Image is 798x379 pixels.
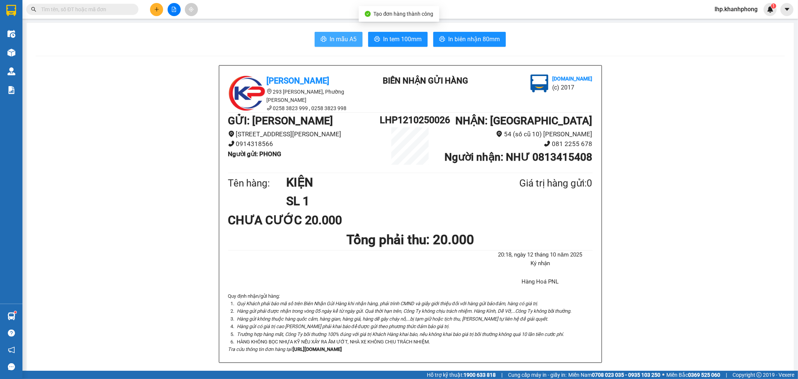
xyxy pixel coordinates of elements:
span: printer [439,36,445,43]
button: caret-down [780,3,794,16]
li: Hàng Hoá PNL [488,278,592,286]
span: lhp.khanhphong [709,4,764,14]
strong: 0369 525 060 [688,372,720,378]
span: ⚪️ [662,373,664,376]
span: check-circle [365,11,371,17]
div: Giá trị hàng gửi: 0 [483,176,592,191]
b: NHẬN : [GEOGRAPHIC_DATA] [455,115,592,127]
span: printer [374,36,380,43]
span: Hỗ trợ kỹ thuật: [427,371,496,379]
i: Hàng gửi có giá trị cao [PERSON_NAME] phải khai báo để được gửi theo phương thức đảm bảo giá trị. [237,324,450,329]
span: copyright [756,372,762,378]
h1: KIỆN [286,173,483,192]
b: GỬI : [PERSON_NAME] [228,115,333,127]
h1: LHP1210250026 [380,113,440,127]
b: Người nhận : NHƯ 0813415408 [444,151,592,163]
div: CHƯA CƯỚC 20.000 [228,211,348,230]
span: aim [189,7,194,12]
div: Quy định nhận/gửi hàng : [228,292,593,354]
span: question-circle [8,330,15,337]
img: warehouse-icon [7,312,15,320]
span: 1 [772,3,775,9]
sup: 1 [771,3,776,9]
li: Ký nhận [488,259,592,268]
b: BIÊN NHẬN GỬI HÀNG [61,11,84,59]
li: 20:18, ngày 12 tháng 10 năm 2025 [488,251,592,260]
span: phone [228,140,235,147]
li: (c) 2017 [552,83,592,92]
img: logo.jpg [531,75,548,93]
span: file-add [171,7,177,12]
span: phone [267,105,272,110]
span: In tem 100mm [383,34,422,44]
b: [PERSON_NAME] [267,76,330,85]
span: message [8,363,15,370]
button: printerIn mẫu A5 [315,32,363,47]
span: notification [8,346,15,354]
span: Miền Nam [568,371,660,379]
img: warehouse-icon [7,30,15,38]
li: 081 2255 678 [441,139,593,149]
sup: 1 [14,311,16,313]
button: plus [150,3,163,16]
span: environment [496,131,502,137]
button: aim [185,3,198,16]
i: Trường hợp hàng mất, Công Ty bồi thường 100% đúng với giá trị Khách Hàng khai báo, nếu không khai... [237,331,564,337]
span: printer [321,36,327,43]
i: Quý Khách phải báo mã số trên Biên Nhận Gửi Hàng khi nhận hàng, phải trình CMND và giấy giới thiệ... [237,301,538,306]
li: 0914318566 [228,139,380,149]
h1: Tổng phải thu: 20.000 [228,230,593,250]
span: Miền Bắc [666,371,720,379]
img: logo.jpg [104,9,122,27]
img: solution-icon [7,86,15,94]
li: 54 (số cũ 10) [PERSON_NAME] [441,129,593,139]
i: Tra cứu thông tin đơn hàng tại: [228,346,293,352]
b: [DOMAIN_NAME] [85,28,125,34]
button: printerIn biên nhận 80mm [433,32,506,47]
div: Tên hàng: [228,176,287,191]
span: Cung cấp máy in - giấy in: [508,371,566,379]
strong: 0708 023 035 - 0935 103 250 [592,372,660,378]
img: logo.jpg [9,9,47,47]
li: 0258 3823 999 , 0258 3823 998 [228,104,363,112]
li: 293 [PERSON_NAME], Phường [PERSON_NAME] [228,88,363,104]
i: Hàng gửi không thuộc hàng quốc cấm, hàng gian, hàng giả, hàng dễ gây cháy nổ,...bị tạm giữ hoặc t... [237,316,548,322]
img: warehouse-icon [7,49,15,57]
img: logo-vxr [6,5,16,16]
b: BIÊN NHẬN GỬI HÀNG [383,76,468,85]
span: plus [154,7,159,12]
li: (c) 2017 [85,36,125,45]
span: environment [267,89,272,94]
span: caret-down [784,6,791,13]
button: file-add [168,3,181,16]
i: Hàng gửi phải được nhận trong vòng 05 ngày kể từ ngày gửi. Quá thời hạn trên, Công Ty không chịu ... [237,308,572,314]
img: icon-new-feature [767,6,774,13]
li: [STREET_ADDRESS][PERSON_NAME] [228,129,380,139]
img: logo.jpg [228,75,266,112]
span: In mẫu A5 [330,34,357,44]
span: environment [228,131,235,137]
span: phone [544,140,550,147]
span: | [726,371,727,379]
input: Tìm tên, số ĐT hoặc mã đơn [41,5,129,13]
li: HÀNG KHÔNG BỌC NHỰA KỸ NẾU XẢY RA ẨM ƯỚT, NHÀ XE KHÔNG CHỊU TRÁCH NHIỆM. [236,338,593,346]
span: Tạo đơn hàng thành công [374,11,434,17]
span: | [501,371,502,379]
span: In biên nhận 80mm [448,34,500,44]
b: [DOMAIN_NAME] [552,76,592,82]
strong: 1900 633 818 [464,372,496,378]
h1: SL 1 [286,192,483,210]
button: printerIn tem 100mm [368,32,428,47]
span: search [31,7,36,12]
img: warehouse-icon [7,67,15,75]
strong: [URL][DOMAIN_NAME] [293,346,342,352]
b: Người gửi : PHONG [228,150,282,158]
